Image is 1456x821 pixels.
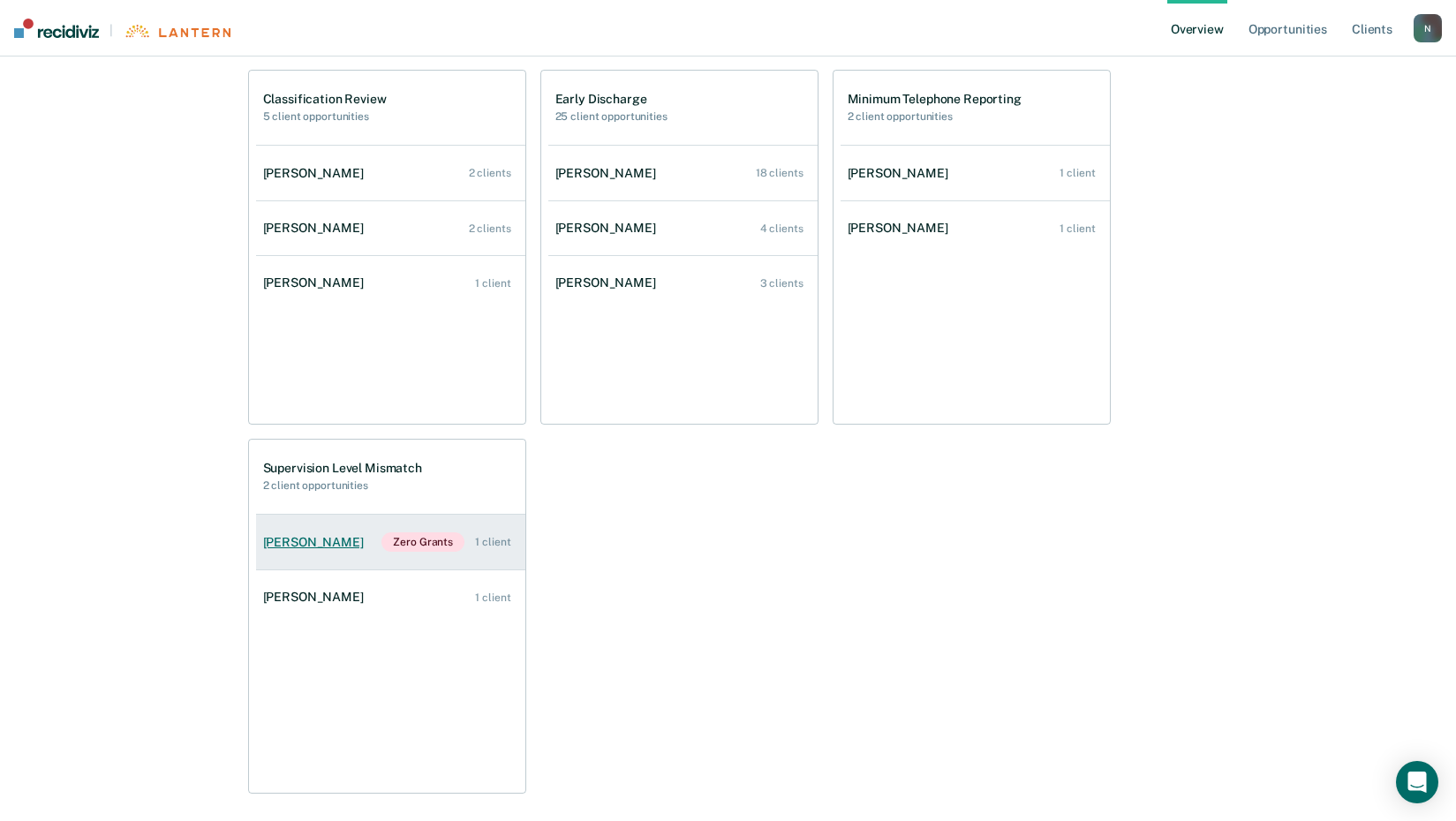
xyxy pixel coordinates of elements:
[124,25,230,38] img: Lantern
[263,275,371,290] div: [PERSON_NAME]
[263,590,371,605] div: [PERSON_NAME]
[555,221,663,236] div: [PERSON_NAME]
[555,166,663,181] div: [PERSON_NAME]
[1060,167,1095,179] div: 1 client
[256,148,525,199] a: [PERSON_NAME] 2 clients
[263,166,371,181] div: [PERSON_NAME]
[848,92,1022,107] h1: Minimum Telephone Reporting
[760,222,803,235] div: 4 clients
[256,258,525,308] a: [PERSON_NAME] 1 client
[1414,14,1442,42] button: N
[841,148,1110,199] a: [PERSON_NAME] 1 client
[99,23,124,38] span: |
[848,221,955,236] div: [PERSON_NAME]
[841,203,1110,253] a: [PERSON_NAME] 1 client
[469,222,511,235] div: 2 clients
[555,275,663,290] div: [PERSON_NAME]
[381,532,464,552] span: Zero Grants
[548,203,818,253] a: [PERSON_NAME] 4 clients
[555,92,668,107] h1: Early Discharge
[14,19,230,38] a: |
[555,110,668,123] h2: 25 client opportunities
[256,203,525,253] a: [PERSON_NAME] 2 clients
[760,277,803,290] div: 3 clients
[475,591,510,604] div: 1 client
[1396,761,1438,803] div: Open Intercom Messenger
[263,221,371,236] div: [PERSON_NAME]
[263,535,371,550] div: [PERSON_NAME]
[475,277,510,290] div: 1 client
[475,536,510,548] div: 1 client
[256,515,525,569] a: [PERSON_NAME]Zero Grants 1 client
[469,167,511,179] div: 2 clients
[1060,222,1095,235] div: 1 client
[263,110,387,123] h2: 5 client opportunities
[263,92,387,107] h1: Classification Review
[263,479,422,492] h2: 2 client opportunities
[256,572,525,622] a: [PERSON_NAME] 1 client
[14,19,99,38] img: Recidiviz
[548,148,818,199] a: [PERSON_NAME] 18 clients
[548,258,818,308] a: [PERSON_NAME] 3 clients
[848,110,1022,123] h2: 2 client opportunities
[848,166,955,181] div: [PERSON_NAME]
[756,167,803,179] div: 18 clients
[263,461,422,476] h1: Supervision Level Mismatch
